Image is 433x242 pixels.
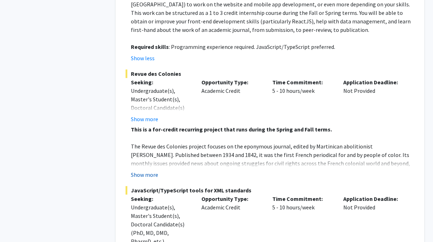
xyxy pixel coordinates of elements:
div: 5 - 10 hours/week [267,78,338,123]
span: Revue des Colonies [126,69,414,78]
p: Opportunity Type: [201,78,262,86]
p: Application Deadline: [343,195,404,203]
iframe: Chat [5,210,30,237]
div: Undergraduate(s), Master's Student(s), Doctoral Candidate(s) (PhD, MD, DMD, PharmD, etc.) [131,86,191,129]
button: Show more [131,170,158,179]
strong: Required skills [131,43,169,50]
button: Show less [131,54,155,62]
p: Time Commitment: [272,78,333,86]
p: Seeking: [131,78,191,86]
p: Time Commitment: [272,195,333,203]
div: Not Provided [338,78,409,123]
p: Opportunity Type: [201,195,262,203]
span: JavaScript/TypeScript tools for XML standards [126,186,414,195]
div: Academic Credit [196,78,267,123]
p: : Programming experience required. JavaScript/TypeScript preferred. [131,43,414,51]
button: Show more [131,115,158,123]
p: The Revue des Colonies project focuses on the eponymous journal, edited by Martinican abolitionis... [131,142,414,210]
strong: This is a for-credit recurring project that runs during the Spring and Fall terms. [131,126,332,133]
p: Seeking: [131,195,191,203]
p: Application Deadline: [343,78,404,86]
